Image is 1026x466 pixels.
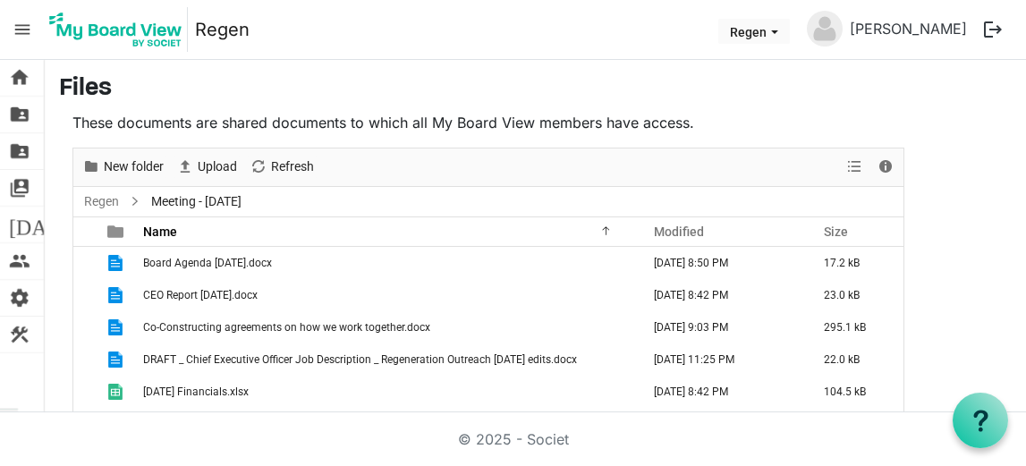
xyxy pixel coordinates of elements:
[138,279,635,311] td: CEO Report July 29 2025.docx is template cell column header Name
[635,343,805,376] td: July 28, 2025 11:25 PM column header Modified
[974,11,1012,48] button: logout
[654,225,704,239] span: Modified
[138,247,635,279] td: Board Agenda July 28 2025.docx is template cell column header Name
[138,408,635,440] td: Minutes 2025-05-26 2025 Annual General Meeting Regeneration.docx is template cell column header Name
[9,170,30,206] span: switch_account
[97,279,138,311] td: is template cell column header type
[807,11,843,47] img: no-profile-picture.svg
[143,353,577,366] span: DRAFT _ Chief Executive Officer Job Description _ Regeneration Outreach [DATE] edits.docx
[843,11,974,47] a: [PERSON_NAME]
[143,257,272,269] span: Board Agenda [DATE].docx
[80,156,167,178] button: New folder
[143,321,430,334] span: Co-Constructing agreements on how we work together.docx
[870,148,901,186] div: Details
[143,225,177,239] span: Name
[9,243,30,279] span: people
[73,279,97,311] td: checkbox
[143,289,258,301] span: CEO Report [DATE].docx
[97,376,138,408] td: is template cell column header type
[148,191,245,213] span: Meeting - [DATE]
[138,343,635,376] td: DRAFT _ Chief Executive Officer Job Description _ Regeneration Outreach May 2025 edits.docx is te...
[805,376,903,408] td: 104.5 kB is template cell column header Size
[805,343,903,376] td: 22.0 kB is template cell column header Size
[76,148,170,186] div: New folder
[635,279,805,311] td: July 28, 2025 8:42 PM column header Modified
[9,207,78,242] span: [DATE]
[805,247,903,279] td: 17.2 kB is template cell column header Size
[73,247,97,279] td: checkbox
[59,74,1012,105] h3: Files
[635,376,805,408] td: July 28, 2025 8:42 PM column header Modified
[9,317,30,352] span: construction
[97,247,138,279] td: is template cell column header type
[458,430,569,448] a: © 2025 - Societ
[9,133,30,169] span: folder_shared
[269,156,316,178] span: Refresh
[73,376,97,408] td: checkbox
[844,156,865,178] button: View dropdownbutton
[97,408,138,440] td: is template cell column header type
[195,12,250,47] a: Regen
[44,7,195,52] a: My Board View Logo
[174,156,241,178] button: Upload
[635,311,805,343] td: July 28, 2025 9:03 PM column header Modified
[73,408,97,440] td: checkbox
[81,191,123,213] a: Regen
[44,7,188,52] img: My Board View Logo
[73,311,97,343] td: checkbox
[196,156,239,178] span: Upload
[138,311,635,343] td: Co-Constructing agreements on how we work together.docx is template cell column header Name
[840,148,870,186] div: View
[143,386,249,398] span: [DATE] Financials.xlsx
[138,376,635,408] td: June 2025 Financials.xlsx is template cell column header Name
[73,343,97,376] td: checkbox
[824,225,848,239] span: Size
[718,19,790,44] button: Regen dropdownbutton
[170,148,243,186] div: Upload
[243,148,320,186] div: Refresh
[9,60,30,96] span: home
[97,343,138,376] td: is template cell column header type
[635,408,805,440] td: July 28, 2025 8:42 PM column header Modified
[97,311,138,343] td: is template cell column header type
[247,156,318,178] button: Refresh
[805,279,903,311] td: 23.0 kB is template cell column header Size
[5,13,39,47] span: menu
[102,156,165,178] span: New folder
[9,97,30,132] span: folder_shared
[805,408,903,440] td: 33.1 kB is template cell column header Size
[72,112,904,133] p: These documents are shared documents to which all My Board View members have access.
[9,280,30,316] span: settings
[805,311,903,343] td: 295.1 kB is template cell column header Size
[635,247,805,279] td: July 28, 2025 8:50 PM column header Modified
[874,156,898,178] button: Details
